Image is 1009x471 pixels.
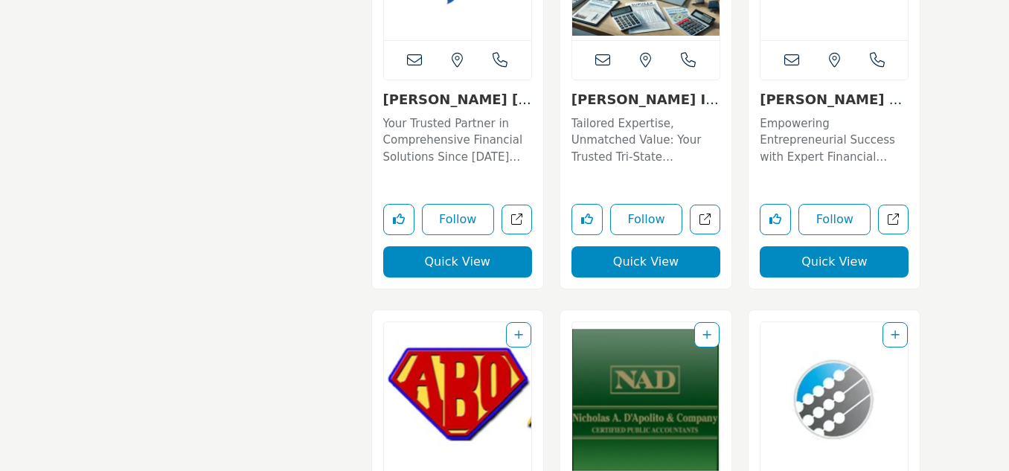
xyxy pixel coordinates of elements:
button: Like listing [760,204,791,235]
button: Quick View [760,246,909,278]
p: Tailored Expertise, Unmatched Value: Your Trusted Tri-State Accounting Partner Operating within t... [571,115,720,166]
p: Empowering Entrepreneurial Success with Expert Financial Solutions Since [DATE] This national acc... [760,115,909,166]
p: Your Trusted Partner in Comprehensive Financial Solutions Since [DATE] Founded in [DATE] in south... [383,115,532,166]
a: Open capaldi-reynolds-pelosi-cpas-pa in new tab [502,205,532,235]
a: Empowering Entrepreneurial Success with Expert Financial Solutions Since [DATE] This national acc... [760,112,909,166]
a: Add To List [514,329,523,341]
a: [PERSON_NAME] III... [571,92,719,124]
a: Add To List [891,329,900,341]
button: Quick View [571,246,720,278]
a: Open marcum-llp in new tab [878,205,909,235]
h3: Capaldi Reynolds & Pelosi CPAs, P.A. [383,92,532,108]
button: Like listing [383,204,414,235]
button: Follow [610,204,682,235]
a: Open paul-e-forsythe-iii-cpa in new tab [690,205,720,235]
a: [PERSON_NAME] LLP [760,92,906,124]
button: Quick View [383,246,532,278]
button: Like listing [571,204,603,235]
h3: Marcum LLP [760,92,909,108]
a: Your Trusted Partner in Comprehensive Financial Solutions Since [DATE] Founded in [DATE] in south... [383,112,532,166]
a: [PERSON_NAME] [PERSON_NAME] & P... [383,92,531,140]
h3: Paul E. Forsythe III CPA [571,92,720,108]
button: Follow [422,204,494,235]
a: Add To List [702,329,711,341]
a: Tailored Expertise, Unmatched Value: Your Trusted Tri-State Accounting Partner Operating within t... [571,112,720,166]
button: Follow [798,204,871,235]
